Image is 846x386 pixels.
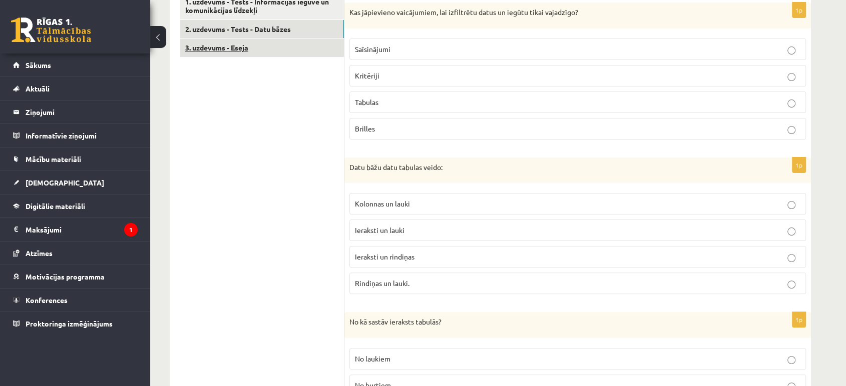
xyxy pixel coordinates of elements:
input: Ieraksti un lauki [787,227,795,235]
a: Motivācijas programma [13,265,138,288]
span: Brilles [355,124,375,133]
input: Rindiņas un lauki. [787,280,795,288]
p: Datu bāžu datu tabulas veido: [349,162,756,172]
p: Kas jāpievieno vaicājumiem, lai izfiltrētu datus un iegūtu tikai vajadzīgo? [349,7,756,17]
span: No laukiem [355,354,390,363]
span: Mācību materiāli [26,154,81,163]
span: Saīsinājumi [355,44,390,53]
span: Rindiņas un lauki. [355,278,409,287]
span: Digitālie materiāli [26,201,85,210]
legend: Informatīvie ziņojumi [26,124,138,147]
legend: Ziņojumi [26,100,138,123]
i: 1 [124,223,138,236]
span: Atzīmes [26,248,53,257]
span: Ieraksti un lauki [355,225,404,234]
span: Motivācijas programma [26,272,105,281]
p: No kā sastāv ieraksts tabulās? [349,317,756,327]
a: 3. uzdevums - Eseja [180,38,344,57]
a: [DEMOGRAPHIC_DATA] [13,171,138,194]
a: Informatīvie ziņojumi [13,124,138,147]
p: 1p [792,2,806,18]
p: 1p [792,311,806,327]
span: Ieraksti un rindiņas [355,252,414,261]
legend: Maksājumi [26,218,138,241]
input: No laukiem [787,356,795,364]
a: Mācību materiāli [13,147,138,170]
span: Sākums [26,60,51,69]
input: Ieraksti un rindiņas [787,254,795,262]
span: Konferences [26,295,68,304]
input: Brilles [787,126,795,134]
input: Kritēriji [787,73,795,81]
span: Proktoringa izmēģinājums [26,319,113,328]
a: Aktuāli [13,77,138,100]
a: 2. uzdevums - Tests - Datu bāzes [180,20,344,38]
a: Proktoringa izmēģinājums [13,312,138,335]
a: Sākums [13,53,138,76]
a: Ziņojumi [13,100,138,123]
span: Tabulas [355,97,378,106]
p: 1p [792,157,806,173]
a: Maksājumi1 [13,218,138,241]
span: Kritēriji [355,71,379,80]
input: Saīsinājumi [787,46,795,54]
a: Digitālie materiāli [13,194,138,217]
a: Konferences [13,288,138,311]
a: Rīgas 1. Tālmācības vidusskola [11,17,91,42]
span: Kolonnas un lauki [355,199,410,208]
span: [DEMOGRAPHIC_DATA] [26,178,104,187]
input: Kolonnas un lauki [787,201,795,209]
input: Tabulas [787,99,795,107]
span: Aktuāli [26,84,50,93]
a: Atzīmes [13,241,138,264]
